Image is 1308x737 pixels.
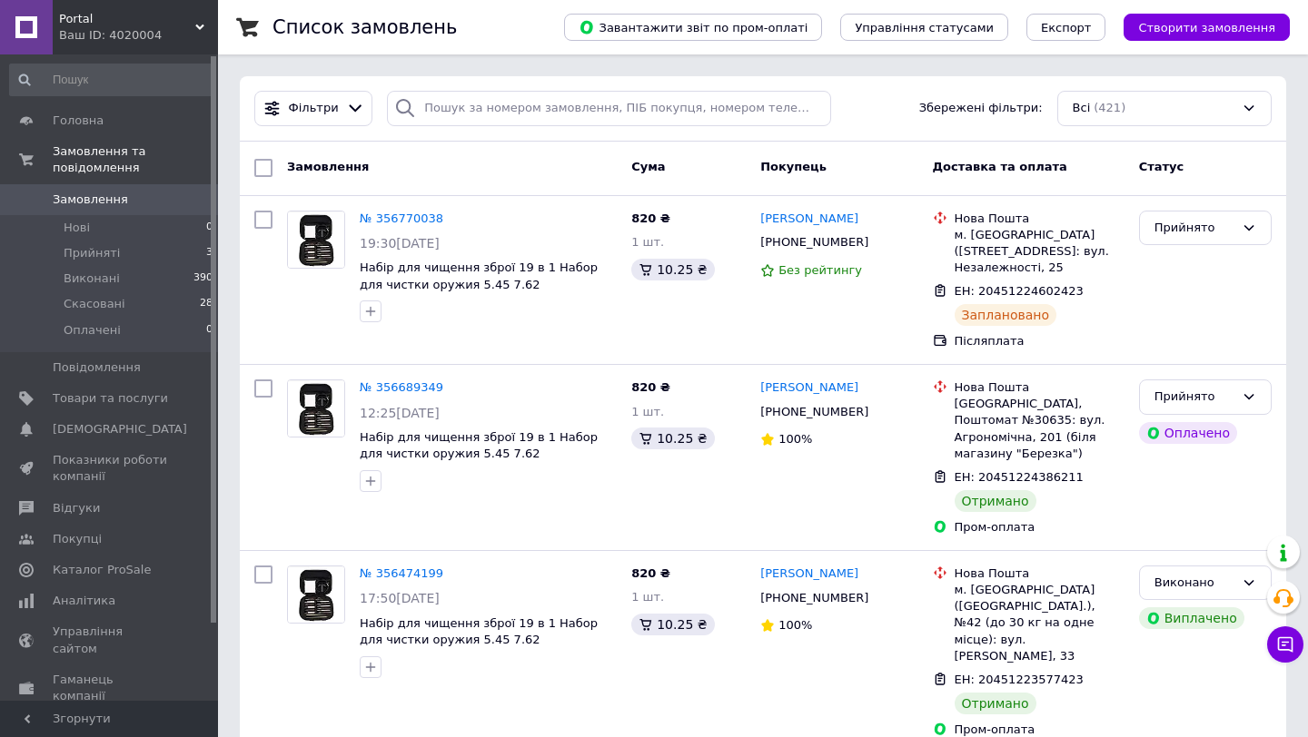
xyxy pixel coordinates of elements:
span: 0 [206,322,213,339]
a: Набір для чищення зброї 19 в 1 Набор для чистки оружия 5.45 7.62 [360,430,598,461]
div: Отримано [955,693,1036,714]
img: Фото товару [288,566,344,623]
a: № 356770038 [360,211,443,225]
span: Управління сайтом [53,624,168,656]
span: 17:50[DATE] [360,591,440,605]
span: Гаманець компанії [53,672,168,704]
span: 820 ₴ [631,380,670,394]
span: [DEMOGRAPHIC_DATA] [53,421,187,437]
div: Виконано [1154,574,1234,593]
a: Створити замовлення [1105,20,1290,34]
span: ЕН: 20451224602423 [955,284,1084,298]
span: Нові [64,220,90,236]
a: [PERSON_NAME] [760,379,858,397]
button: Чат з покупцем [1267,626,1303,663]
span: 1 шт. [631,235,664,249]
div: Ваш ID: 4020004 [59,27,218,44]
span: 1 шт. [631,590,664,604]
input: Пошук за номером замовлення, ПІБ покупця, номером телефону, Email, номером накладної [387,91,831,126]
span: Замовлення та повідомлення [53,143,218,176]
span: 0 [206,220,213,236]
img: Фото товару [288,380,344,437]
span: ЕН: 20451224386211 [955,470,1084,484]
span: Створити замовлення [1138,21,1275,34]
div: 10.25 ₴ [631,427,714,449]
span: Головна [53,113,104,129]
span: Замовлення [53,192,128,208]
div: Нова Пошта [955,211,1125,227]
span: Покупець [760,160,827,173]
span: Каталог ProSale [53,562,151,578]
a: Фото товару [287,565,345,624]
span: 12:25[DATE] [360,406,440,420]
span: 820 ₴ [631,566,670,580]
a: № 356474199 [360,566,443,580]
span: Управління статусами [855,21,994,34]
div: Прийнято [1154,219,1234,238]
span: Замовлення [287,160,369,173]
span: Показники роботи компанії [53,452,168,485]
span: Товари та послуги [53,390,168,407]
span: Покупці [53,531,102,547]
span: Виконані [64,270,120,287]
span: ЕН: 20451223577423 [955,673,1084,686]
div: Нова Пошта [955,379,1125,396]
button: Експорт [1026,14,1106,41]
span: 19:30[DATE] [360,236,440,251]
span: Доставка та оплата [933,160,1067,173]
div: Виплачено [1139,607,1244,629]
h1: Список замовлень [272,16,457,38]
span: 1 шт. [631,405,664,418]
div: [PHONE_NUMBER] [757,231,872,254]
div: 10.25 ₴ [631,259,714,280]
span: 100% [778,618,812,632]
div: Отримано [955,490,1036,512]
div: Післяплата [955,333,1125,349]
img: Фото товару [288,211,344,268]
div: м. [GEOGRAPHIC_DATA] ([GEOGRAPHIC_DATA].), №42 (до 30 кг на одне місце): вул. [PERSON_NAME], 33 [955,582,1125,664]
span: Без рейтингу [778,263,862,277]
span: Експорт [1041,21,1092,34]
button: Управління статусами [840,14,1008,41]
input: Пошук [9,64,214,96]
div: Нова Пошта [955,565,1125,582]
a: Набір для чищення зброї 19 в 1 Набор для чистки оружия 5.45 7.62 [360,616,598,647]
span: Оплачені [64,322,121,339]
div: Пром-оплата [955,519,1125,536]
span: 820 ₴ [631,211,670,225]
a: [PERSON_NAME] [760,211,858,228]
span: Cума [631,160,665,173]
a: Набір для чищення зброї 19 в 1 Набор для чистки оружия 5.45 7.62 [360,260,598,291]
span: Portal [59,11,195,27]
div: Прийнято [1154,388,1234,407]
span: Прийняті [64,245,120,261]
span: Скасовані [64,296,125,312]
span: 28 [200,296,213,312]
span: Фільтри [289,100,339,117]
div: Оплачено [1139,422,1237,444]
div: [PHONE_NUMBER] [757,586,872,610]
a: [PERSON_NAME] [760,565,858,583]
div: 10.25 ₴ [631,614,714,635]
span: (421) [1094,101,1125,114]
span: Повідомлення [53,359,141,376]
div: [PHONE_NUMBER] [757,400,872,424]
span: Завантажити звіт по пром-оплаті [579,19,808,35]
div: Заплановано [955,304,1057,326]
a: № 356689349 [360,380,443,394]
span: Аналітика [53,593,115,609]
span: Відгуки [53,500,100,516]
div: [GEOGRAPHIC_DATA], Поштомат №30635: вул. Агрономічна, 201 (біля магазину "Березка") [955,396,1125,462]
div: м. [GEOGRAPHIC_DATA] ([STREET_ADDRESS]: вул. Незалежності, 25 [955,227,1125,277]
span: Статус [1139,160,1184,173]
button: Завантажити звіт по пром-оплаті [564,14,822,41]
span: 3 [206,245,213,261]
span: Всі [1073,100,1091,117]
a: Фото товару [287,211,345,269]
a: Фото товару [287,379,345,437]
span: 390 [193,270,213,287]
button: Створити замовлення [1124,14,1290,41]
